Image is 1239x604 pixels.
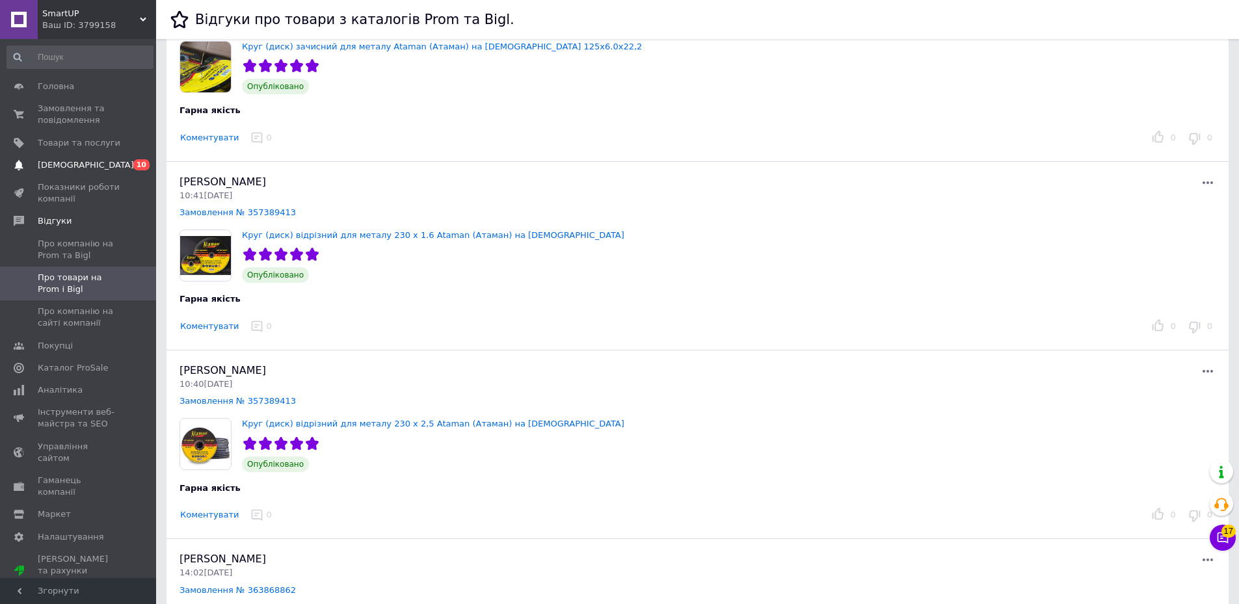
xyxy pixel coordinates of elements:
[180,131,239,145] button: Коментувати
[180,396,296,406] a: Замовлення № 357389413
[180,230,231,281] img: Круг (диск) відрізний для металу 230 х 1.6 Ataman (Атаман) на болгарку
[42,8,140,20] span: SmartUP
[180,105,241,115] span: Гарна якість
[42,20,156,31] div: Ваш ID: 3799158
[38,81,74,92] span: Головна
[180,320,239,334] button: Коментувати
[242,79,309,94] span: Опубліковано
[180,190,232,200] span: 10:41[DATE]
[180,379,232,389] span: 10:40[DATE]
[180,419,231,469] img: Круг (диск) відрізний для металу 230 х 2,5 Ataman (Атаман) на болгарку
[242,456,309,472] span: Опубліковано
[180,294,241,304] span: Гарна якість
[38,272,120,295] span: Про товари на Prom і Bigl
[242,230,624,240] a: Круг (диск) відрізний для металу 230 х 1.6 Ataman (Атаман) на [DEMOGRAPHIC_DATA]
[1221,525,1236,538] span: 17
[38,306,120,329] span: Про компанію на сайті компанії
[38,238,120,261] span: Про компанію на Prom та Bigl
[1210,525,1236,551] button: Чат з покупцем17
[180,42,231,92] img: Круг (диск) зачисний для металу Ataman (Атаман) на болгарку 125х6.0х22,2
[38,137,120,149] span: Товари та послуги
[242,419,624,428] a: Круг (диск) відрізний для металу 230 х 2,5 Ataman (Атаман) на [DEMOGRAPHIC_DATA]
[180,568,232,577] span: 14:02[DATE]
[38,215,72,227] span: Відгуки
[38,531,104,543] span: Налаштування
[38,475,120,498] span: Гаманець компанії
[133,159,150,170] span: 10
[38,103,120,126] span: Замовлення та повідомлення
[38,553,120,589] span: [PERSON_NAME] та рахунки
[38,406,120,430] span: Інструменти веб-майстра та SEO
[38,159,134,171] span: [DEMOGRAPHIC_DATA]
[180,483,241,493] span: Гарна якість
[180,553,266,565] span: [PERSON_NAME]
[180,176,266,188] span: [PERSON_NAME]
[180,364,266,376] span: [PERSON_NAME]
[180,585,296,595] a: Замовлення № 363868862
[180,508,239,522] button: Коментувати
[180,207,296,217] a: Замовлення № 357389413
[38,362,108,374] span: Каталог ProSale
[195,12,514,27] h1: Відгуки про товари з каталогів Prom та Bigl.
[38,577,120,588] div: Prom топ
[38,384,83,396] span: Аналітика
[242,42,642,51] a: Круг (диск) зачисний для металу Ataman (Атаман) на [DEMOGRAPHIC_DATA] 125х6.0х22,2
[38,441,120,464] span: Управління сайтом
[38,181,120,205] span: Показники роботи компанії
[7,46,153,69] input: Пошук
[38,508,71,520] span: Маркет
[38,340,73,352] span: Покупці
[242,267,309,283] span: Опубліковано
